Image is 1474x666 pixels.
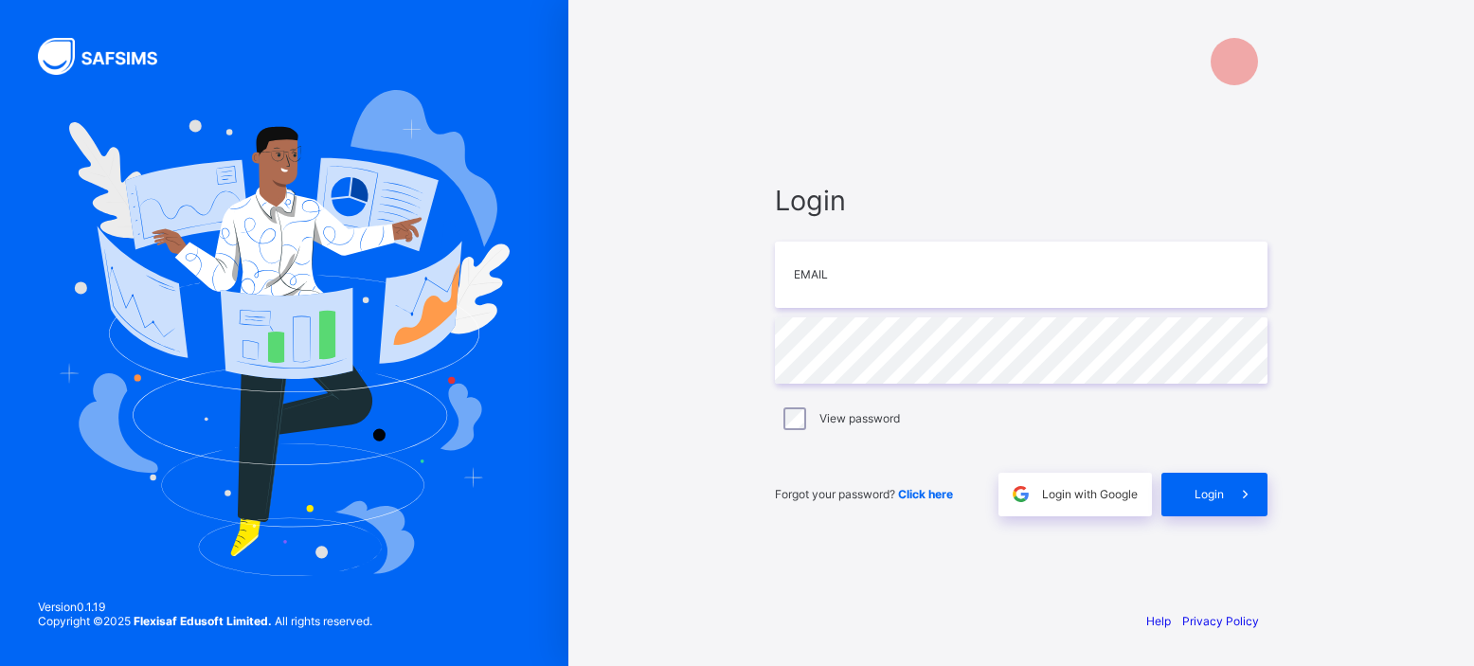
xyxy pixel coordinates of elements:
img: google.396cfc9801f0270233282035f929180a.svg [1010,483,1032,505]
span: Copyright © 2025 All rights reserved. [38,614,372,628]
a: Help [1146,614,1171,628]
strong: Flexisaf Edusoft Limited. [134,614,272,628]
span: Version 0.1.19 [38,600,372,614]
span: Login [775,184,1267,217]
a: Privacy Policy [1182,614,1259,628]
img: Hero Image [59,90,510,575]
span: Forgot your password? [775,487,953,501]
label: View password [819,411,900,425]
a: Click here [898,487,953,501]
img: SAFSIMS Logo [38,38,180,75]
span: Login [1195,487,1224,501]
span: Login with Google [1042,487,1138,501]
